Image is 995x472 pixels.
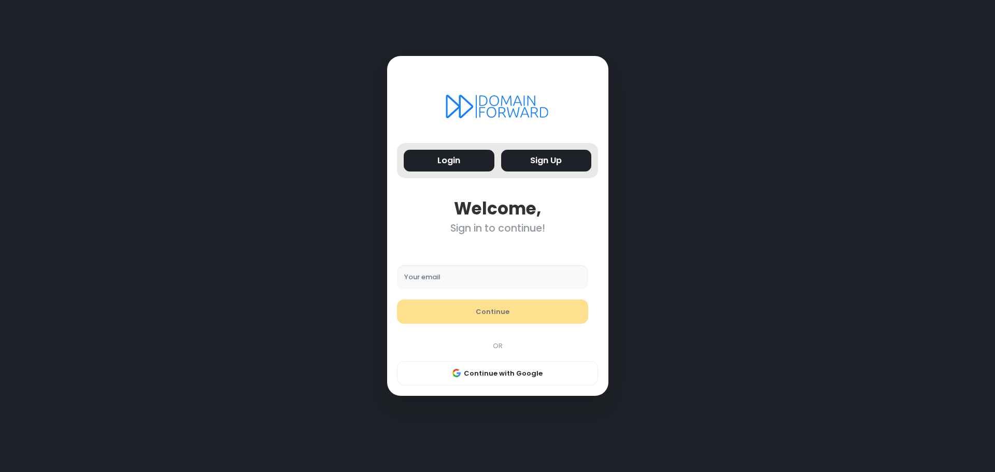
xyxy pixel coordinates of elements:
[392,341,603,351] div: OR
[397,361,598,386] button: Continue with Google
[397,222,598,234] div: Sign in to continue!
[404,150,494,172] button: Login
[501,150,592,172] button: Sign Up
[397,198,598,219] div: Welcome,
